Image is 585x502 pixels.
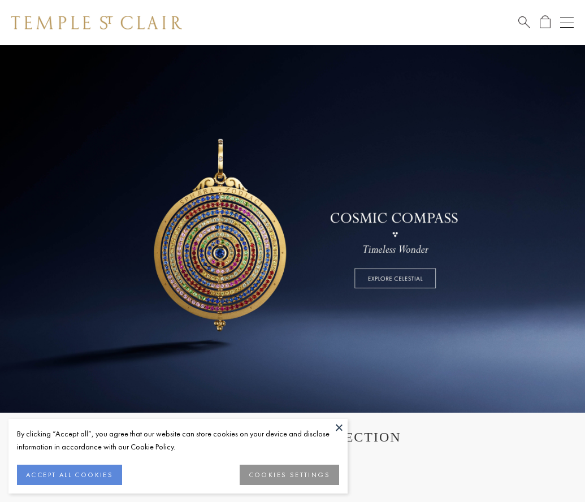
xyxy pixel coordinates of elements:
button: Open navigation [560,16,574,29]
div: By clicking “Accept all”, you agree that our website can store cookies on your device and disclos... [17,427,339,453]
button: COOKIES SETTINGS [240,465,339,485]
img: Temple St. Clair [11,16,182,29]
button: ACCEPT ALL COOKIES [17,465,122,485]
a: Open Shopping Bag [540,15,551,29]
a: Search [518,15,530,29]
